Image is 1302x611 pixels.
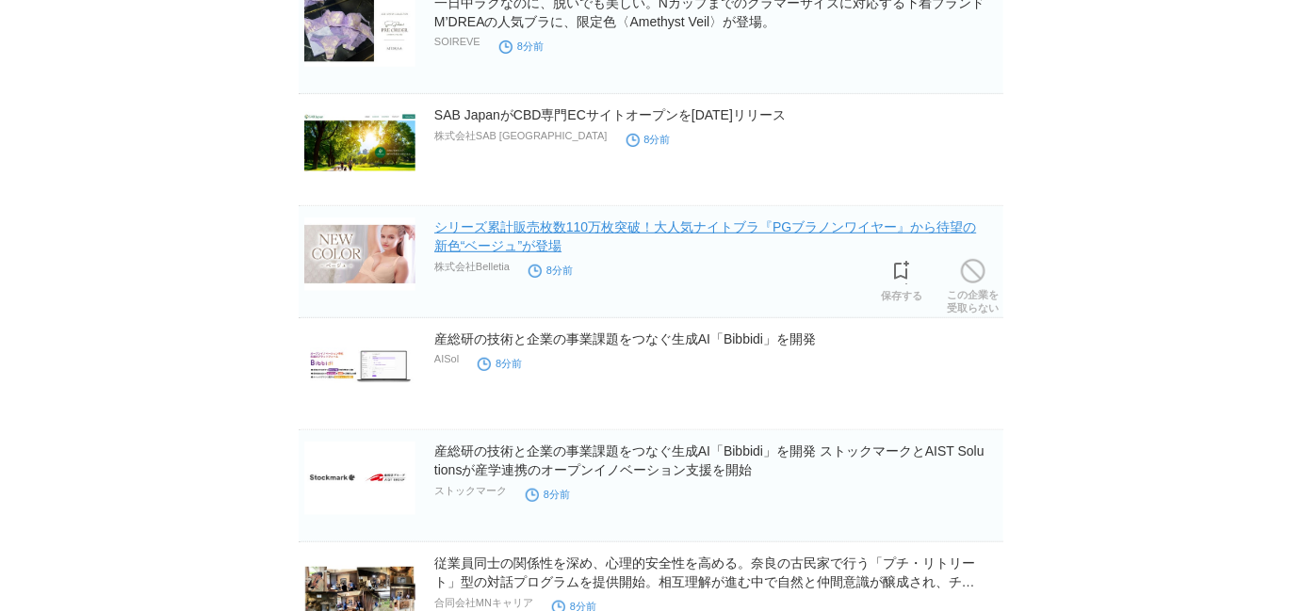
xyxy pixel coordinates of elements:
[434,331,816,346] a: 産総研の技術と企業の事業課題をつなぐ生成AI「Bibbidi」を開発
[499,40,544,52] time: 8分前
[434,484,507,498] p: ストックマーク
[304,330,415,403] img: 産総研の技術と企業の事業課題をつなぐ生成AI「Bibbidi」を開発
[434,260,510,274] p: 株式会社Belletia
[434,353,459,364] p: AISol
[304,442,415,515] img: 産総研の技術と企業の事業課題をつなぐ生成AI「Bibbidi」を開発 ストックマークとAIST Solutionsが産学連携のオープンイノベーション支援を開始
[434,36,480,47] p: SOIREVE
[627,134,671,145] time: 8分前
[434,596,533,610] p: 合同会社MNキャリア
[304,217,415,291] img: シリーズ累計販売枚数110万枚突破！大人気ナイトブラ『PGブラノンワイヤー』から待望の新色“ベージュ”が登場
[529,265,573,276] time: 8分前
[434,219,977,253] a: シリーズ累計販売枚数110万枚突破！大人気ナイトブラ『PGブラノンワイヤー』から待望の新色“ベージュ”が登場
[947,254,999,314] a: この企業を受取らない
[434,443,985,477] a: 産総研の技術と企業の事業課題をつなぐ生成AI「Bibbidi」を開発 ストックマークとAIST Solutionsが産学連携のオープンイノベーション支援を開始
[478,358,522,369] time: 8分前
[304,105,415,179] img: SAB JapanがCBD専門ECサイトオープンを10月10日リリース
[434,107,786,122] a: SAB JapanがCBD専門ECサイトオープンを[DATE]リリース
[434,129,608,143] p: 株式会社SAB [GEOGRAPHIC_DATA]
[434,555,975,608] a: 従業員同士の関係性を深め、心理的安全性を高める。奈良の古民家で行う「プチ・リトリート」型の対話プログラムを提供開始。相互理解が進む中で自然と仲間意識が醸成され、チームの生産性が高まります。
[526,489,570,500] time: 8分前
[881,255,922,302] a: 保存する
